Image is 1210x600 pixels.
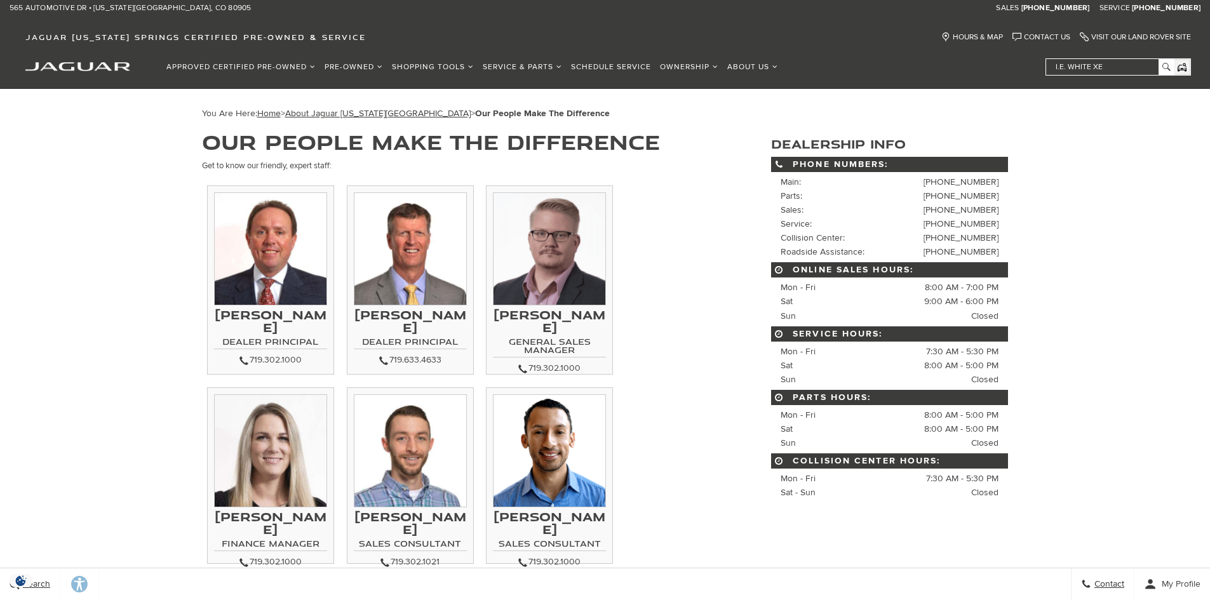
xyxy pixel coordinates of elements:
a: [PHONE_NUMBER] [1021,3,1090,13]
img: Opt-Out Icon [6,574,36,587]
span: > [285,108,610,119]
a: [PHONE_NUMBER] [924,177,998,187]
span: Sat [781,360,793,371]
span: Jaguar [US_STATE] Springs Certified Pre-Owned & Service [25,32,366,42]
span: 8:00 AM - 5:00 PM [924,422,998,436]
span: Closed [971,309,998,323]
a: Shopping Tools [387,56,478,78]
span: 8:00 AM - 5:00 PM [924,359,998,373]
div: 719.302.1000 [214,352,327,368]
h4: General Sales Manager [493,337,606,357]
div: 719.633.4633 [354,352,467,368]
span: Service: [781,218,812,229]
span: You Are Here: [202,108,610,119]
span: Main: [781,177,801,187]
a: Schedule Service [567,56,655,78]
a: Service & Parts [478,56,567,78]
h3: [PERSON_NAME] [354,309,467,334]
span: 8:00 AM - 5:00 PM [924,408,998,422]
span: Sun [781,437,796,448]
div: 719.302.1000 [493,361,606,376]
input: i.e. White XE [1046,59,1173,75]
span: Mon - Fri [781,473,816,484]
span: Contact [1091,579,1124,590]
span: Online Sales Hours: [771,262,1008,277]
span: Mon - Fri [781,282,816,293]
a: [PHONE_NUMBER] [924,190,998,201]
a: Jaguar [US_STATE] Springs Certified Pre-Owned & Service [19,32,372,42]
span: Service [1099,3,1130,13]
h3: [PERSON_NAME] [214,309,327,334]
span: > [257,108,610,119]
div: Breadcrumbs [202,108,1009,119]
img: Mike Jorgensen [354,192,467,305]
span: Sat - Sun [781,487,816,498]
h4: Dealer Principal [214,337,327,349]
span: Sat [781,423,793,434]
img: Heather Findley [214,394,327,507]
a: About Us [723,56,783,78]
span: Collision Center: [781,232,845,243]
div: 719.302.1000 [214,554,327,570]
span: Closed [971,486,998,500]
a: [PHONE_NUMBER] [924,218,998,229]
span: Sun [781,310,796,321]
span: Sat [781,296,793,307]
a: Ownership [655,56,723,78]
span: Parts: [781,190,802,201]
a: Hours & Map [941,32,1003,42]
nav: Main Navigation [162,56,783,78]
div: 719.302.1000 [493,554,606,570]
span: Closed [971,373,998,387]
h3: [PERSON_NAME] [493,309,606,334]
a: 565 Automotive Dr • [US_STATE][GEOGRAPHIC_DATA], CO 80905 [10,3,251,13]
span: Roadside Assistance: [781,246,864,257]
h4: Finance Manager [214,539,327,551]
a: [PHONE_NUMBER] [1132,3,1200,13]
span: Sales [996,3,1019,13]
span: Mon - Fri [781,346,816,357]
section: Click to Open Cookie Consent Modal [6,574,36,587]
h4: Dealer Principal [354,337,467,349]
span: Service Hours: [771,326,1008,342]
a: Contact Us [1012,32,1070,42]
span: 7:30 AM - 5:30 PM [926,472,998,486]
h4: Sales Consultant [493,539,606,551]
h3: Dealership Info [771,138,1008,150]
p: Get to know our friendly, expert staff: [202,159,734,173]
span: 7:30 AM - 5:30 PM [926,345,998,359]
img: Jaguar [25,62,130,71]
a: Approved Certified Pre-Owned [162,56,320,78]
h1: Our People Make The Difference [202,131,734,152]
strong: Our People Make The Difference [475,108,610,119]
span: My Profile [1157,579,1200,590]
a: About Jaguar [US_STATE][GEOGRAPHIC_DATA] [285,108,471,119]
img: Thom Buckley [214,192,327,305]
button: Open user profile menu [1134,568,1210,600]
h3: [PERSON_NAME] [354,510,467,536]
span: Phone Numbers: [771,157,1008,172]
div: 719.302.1021 [354,554,467,570]
a: Home [257,108,281,119]
a: jaguar [25,60,130,71]
h3: [PERSON_NAME] [214,510,327,536]
span: Parts Hours: [771,390,1008,405]
span: Collision Center Hours: [771,453,1008,469]
span: 9:00 AM - 6:00 PM [924,295,998,309]
span: 8:00 AM - 7:00 PM [925,281,998,295]
span: Sun [781,374,796,385]
img: Kevin Heim [354,394,467,507]
span: Mon - Fri [781,410,816,420]
span: Closed [971,436,998,450]
a: [PHONE_NUMBER] [924,246,998,257]
span: Sales: [781,204,803,215]
a: Visit Our Land Rover Site [1080,32,1191,42]
h4: Sales Consultant [354,539,467,551]
a: [PHONE_NUMBER] [924,204,998,215]
img: Josh Hansen [493,192,606,305]
img: Lupe Zarate [493,394,606,507]
h3: [PERSON_NAME] [493,510,606,536]
a: Pre-Owned [320,56,387,78]
a: [PHONE_NUMBER] [924,232,998,243]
